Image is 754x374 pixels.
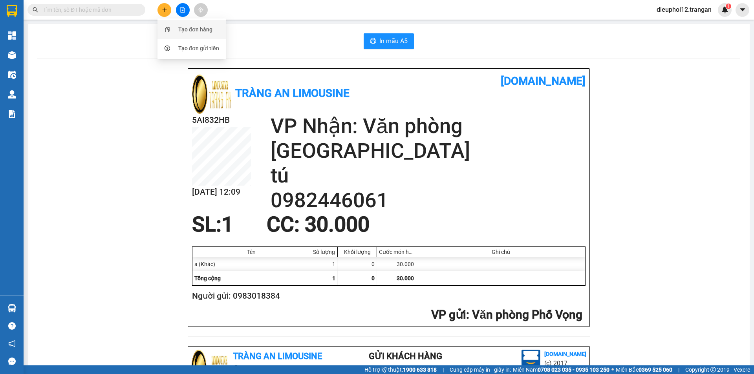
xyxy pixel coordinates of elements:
[192,75,231,114] img: logo.jpg
[377,257,416,271] div: 30.000
[7,5,17,17] img: logo-vxr
[157,3,171,17] button: plus
[379,36,408,46] span: In mẫu A5
[192,212,221,237] span: SL:
[721,6,728,13] img: icon-new-feature
[8,358,16,365] span: message
[198,7,203,13] span: aim
[340,249,375,255] div: Khối lượng
[194,249,308,255] div: Tên
[450,365,511,374] span: Cung cấp máy in - giấy in:
[192,290,582,303] h2: Người gửi: 0983018384
[370,38,376,45] span: printer
[8,31,16,40] img: dashboard-icon
[8,322,16,330] span: question-circle
[271,163,586,188] h2: tú
[544,358,586,368] li: (c) 2017
[176,3,190,17] button: file-add
[431,308,466,321] span: VP gửi
[727,4,730,9] span: 1
[8,51,16,59] img: warehouse-icon
[165,46,170,51] span: dollar-circle
[178,44,219,53] div: Tạo đơn gửi tiền
[397,275,414,281] span: 30.000
[544,351,586,357] b: [DOMAIN_NAME]
[178,25,212,34] div: Tạo đơn hàng
[192,114,251,127] h2: 5AI832HB
[332,275,335,281] span: 1
[8,304,16,312] img: warehouse-icon
[162,7,167,13] span: plus
[726,4,731,9] sup: 1
[736,3,749,17] button: caret-down
[418,249,583,255] div: Ghi chú
[369,351,442,361] b: Gửi khách hàng
[338,257,377,271] div: 0
[192,257,310,271] div: a (Khác)
[194,275,221,281] span: Tổng cộng
[611,368,614,371] span: ⚪️
[312,249,335,255] div: Số lượng
[33,7,38,13] span: search
[271,188,586,213] h2: 0982446061
[372,275,375,281] span: 0
[271,114,586,163] h2: VP Nhận: Văn phòng [GEOGRAPHIC_DATA]
[192,307,582,323] h2: : Văn phòng Phố Vọng
[165,27,170,32] span: snippets
[710,367,716,372] span: copyright
[8,340,16,347] span: notification
[403,367,437,373] strong: 1900 633 818
[364,365,437,374] span: Hỗ trợ kỹ thuật:
[194,3,208,17] button: aim
[379,249,414,255] div: Cước món hàng
[616,365,672,374] span: Miền Bắc
[639,367,672,373] strong: 0369 525 060
[8,110,16,118] img: solution-icon
[513,365,609,374] span: Miền Nam
[538,367,609,373] strong: 0708 023 035 - 0935 103 250
[443,365,444,374] span: |
[192,186,251,199] h2: [DATE] 12:09
[650,5,718,15] span: dieuphoi12.trangan
[8,90,16,99] img: warehouse-icon
[501,75,586,88] b: [DOMAIN_NAME]
[310,257,338,271] div: 1
[43,5,136,14] input: Tìm tên, số ĐT hoặc mã đơn
[233,365,239,371] span: environment
[233,351,322,361] b: Tràng An Limousine
[739,6,746,13] span: caret-down
[180,7,185,13] span: file-add
[364,33,414,49] button: printerIn mẫu A5
[522,350,540,369] img: logo.jpg
[262,213,374,236] div: CC : 30.000
[678,365,679,374] span: |
[8,71,16,79] img: warehouse-icon
[235,87,350,100] b: Tràng An Limousine
[221,212,233,237] span: 1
